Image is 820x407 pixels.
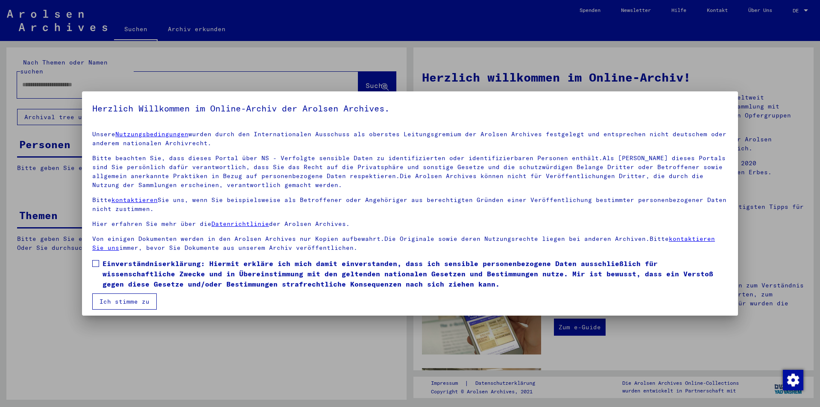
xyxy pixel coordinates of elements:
[92,220,728,228] p: Hier erfahren Sie mehr über die der Arolsen Archives.
[783,370,803,390] img: Zustimmung ändern
[92,154,728,190] p: Bitte beachten Sie, dass dieses Portal über NS - Verfolgte sensible Daten zu identifizierten oder...
[115,130,188,138] a: Nutzungsbedingungen
[111,196,158,204] a: kontaktieren
[782,369,803,390] div: Zustimmung ändern
[92,293,157,310] button: Ich stimme zu
[211,220,269,228] a: Datenrichtlinie
[92,130,728,148] p: Unsere wurden durch den Internationalen Ausschuss als oberstes Leitungsgremium der Arolsen Archiv...
[92,196,728,214] p: Bitte Sie uns, wenn Sie beispielsweise als Betroffener oder Angehöriger aus berechtigten Gründen ...
[92,102,728,115] h5: Herzlich Willkommen im Online-Archiv der Arolsen Archives.
[102,258,728,289] span: Einverständniserklärung: Hiermit erkläre ich mich damit einverstanden, dass ich sensible personen...
[92,234,728,252] p: Von einigen Dokumenten werden in den Arolsen Archives nur Kopien aufbewahrt.Die Originale sowie d...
